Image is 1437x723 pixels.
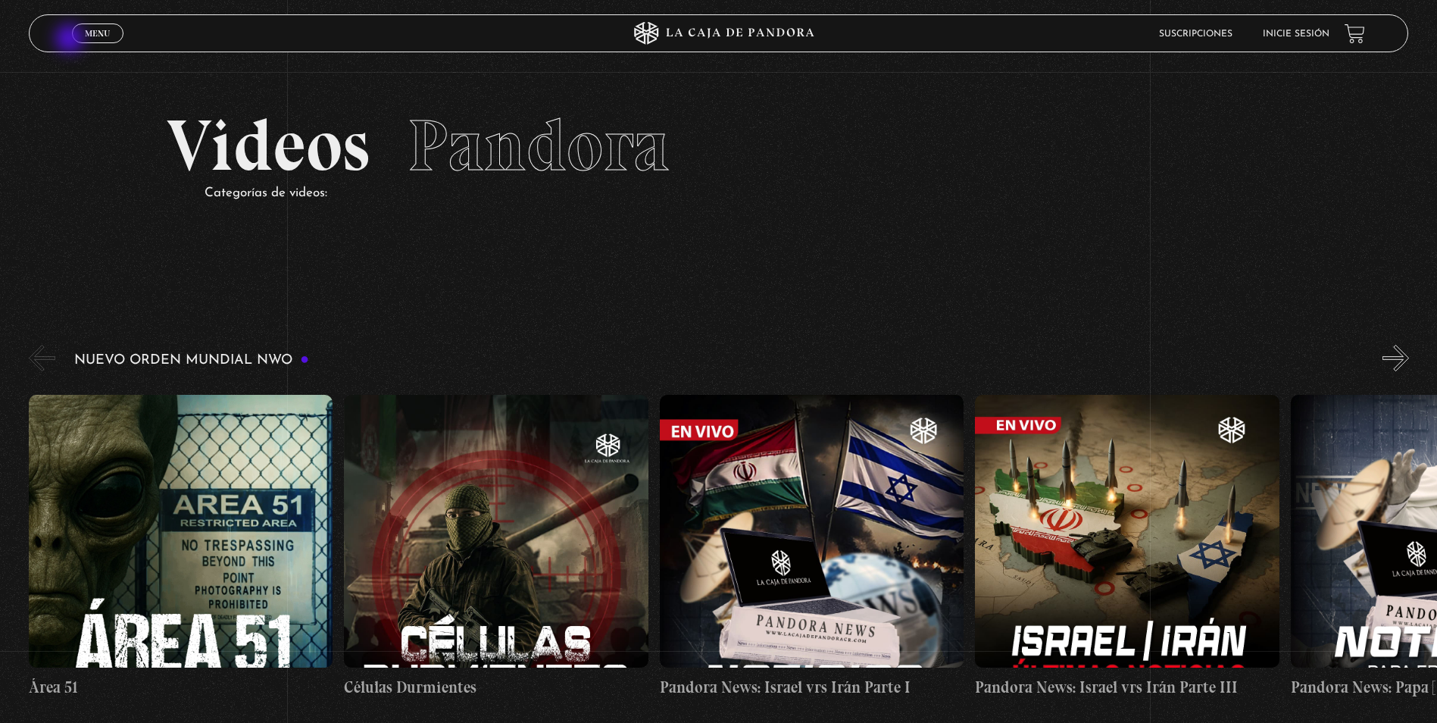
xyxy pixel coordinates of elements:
[29,675,333,700] h4: Área 51
[408,102,670,189] span: Pandora
[29,383,333,711] a: Área 51
[80,42,116,52] span: Cerrar
[660,383,964,711] a: Pandora News: Israel vrs Irán Parte I
[85,29,110,38] span: Menu
[29,345,55,371] button: Previous
[975,675,1279,700] h4: Pandora News: Israel vrs Irán Parte III
[1263,30,1329,39] a: Inicie sesión
[1345,23,1365,44] a: View your shopping cart
[660,675,964,700] h4: Pandora News: Israel vrs Irán Parte I
[74,353,309,368] h3: Nuevo Orden Mundial NWO
[167,110,1270,182] h2: Videos
[975,383,1279,711] a: Pandora News: Israel vrs Irán Parte III
[205,182,1270,205] p: Categorías de videos:
[1382,345,1409,371] button: Next
[344,675,648,700] h4: Células Durmientes
[1159,30,1232,39] a: Suscripciones
[344,383,648,711] a: Células Durmientes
